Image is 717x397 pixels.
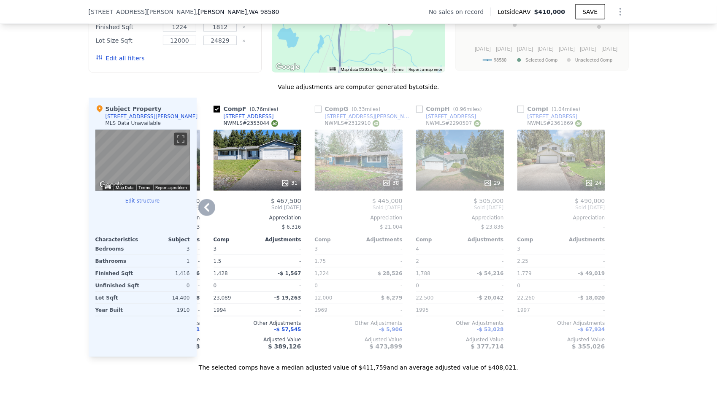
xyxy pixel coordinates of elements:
img: NWMLS Logo [271,120,278,127]
div: [STREET_ADDRESS] [224,113,274,120]
div: Appreciation [416,214,504,221]
span: 3 [517,246,521,252]
div: 29411 84th Avenue Ct S [350,17,360,31]
button: Edit all filters [96,54,145,62]
div: Street View [95,130,190,191]
span: $ 505,000 [473,197,503,204]
div: - [360,280,403,292]
span: Lotside ARV [498,8,534,16]
text: [DATE] [517,46,533,52]
div: - [563,304,605,316]
img: NWMLS Logo [474,120,481,127]
span: -$ 5,906 [379,327,402,333]
span: 1,779 [517,270,532,276]
span: Sold [DATE] [315,204,403,211]
button: Edit structure [95,197,190,204]
div: 1910 [144,304,190,316]
div: 3 [144,243,190,255]
button: Toggle fullscreen view [174,133,187,146]
span: $ 21,004 [380,224,402,230]
button: Show Options [612,3,629,20]
span: 22,500 [416,295,434,301]
span: 23,089 [214,295,231,301]
a: [STREET_ADDRESS] [214,113,274,120]
text: Unselected Comp [575,57,612,63]
a: Report a problem [156,185,187,190]
div: [STREET_ADDRESS] [426,113,476,120]
div: NWMLS # 2290507 [426,120,481,127]
div: - [360,255,403,267]
text: 98580 [494,57,506,63]
span: Sold [DATE] [214,204,301,211]
div: MLS Data Unavailable [106,120,161,127]
button: SAVE [575,4,605,19]
div: [STREET_ADDRESS][PERSON_NAME] [106,113,198,120]
span: [STREET_ADDRESS][PERSON_NAME] [89,8,196,16]
span: $ 473,899 [369,343,402,350]
span: -$ 18,020 [578,295,605,301]
div: Other Adjustments [315,320,403,327]
a: Terms (opens in new tab) [392,67,404,72]
div: Year Built [95,304,141,316]
div: 24 [585,179,601,187]
div: Bathrooms [95,255,141,267]
div: - [462,280,504,292]
span: $ 467,500 [271,197,301,204]
div: 31 [281,179,298,187]
span: 3 [214,246,217,252]
div: 1 [144,255,190,267]
text: [DATE] [496,46,512,52]
div: 1969 [315,304,357,316]
text: [DATE] [559,46,575,52]
div: Characteristics [95,236,143,243]
button: Keyboard shortcuts [105,185,111,189]
a: Open this area in Google Maps (opens a new window) [97,180,125,191]
span: -$ 20,042 [477,295,504,301]
span: 0.76 [252,106,263,112]
button: Clear [242,26,246,29]
text: [DATE] [475,46,491,52]
span: -$ 57,545 [274,327,301,333]
img: Google [97,180,125,191]
span: -$ 67,934 [578,327,605,333]
div: Comp G [315,105,384,113]
span: ( miles) [548,106,584,112]
div: Adjusted Value [214,337,301,343]
div: 1994 [214,304,256,316]
a: [STREET_ADDRESS] [416,113,476,120]
div: 1997 [517,304,560,316]
div: Adjusted Value [517,337,605,343]
div: 0 [144,280,190,292]
div: Comp [517,236,561,243]
div: Lot Sqft [95,292,141,304]
span: ( miles) [246,106,282,112]
div: Appreciation [315,214,403,221]
div: Adjustments [561,236,605,243]
a: Open this area in Google Maps (opens a new window) [274,62,302,73]
div: Other Adjustments [517,320,605,327]
span: $ 6,316 [282,224,301,230]
div: - [259,280,301,292]
div: Comp H [416,105,485,113]
div: - [462,304,504,316]
div: 14,400 [144,292,190,304]
div: - [259,255,301,267]
div: No sales on record [429,8,490,16]
div: - [462,243,504,255]
text: [DATE] [538,46,554,52]
img: NWMLS Logo [575,120,582,127]
span: Map data ©2025 Google [341,67,387,72]
span: 4 [416,246,419,252]
text: [DATE] [601,46,617,52]
span: ( miles) [349,106,384,112]
div: Map [95,130,190,191]
div: Comp [315,236,359,243]
span: $ 28,526 [378,270,403,276]
span: $ 6,279 [381,295,402,301]
span: 0 [517,283,521,289]
div: [STREET_ADDRESS] [528,113,578,120]
span: 0 [315,283,318,289]
img: Google [274,62,302,73]
div: 29 [484,179,500,187]
text: Selected Comp [525,57,557,63]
